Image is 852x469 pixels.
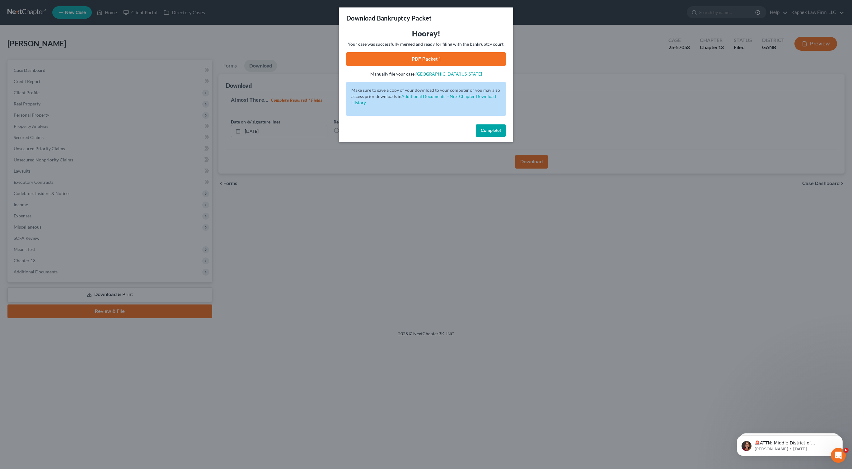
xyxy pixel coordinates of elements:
[416,71,482,77] a: [GEOGRAPHIC_DATA][US_STATE]
[27,24,107,30] p: Message from Katie, sent 3w ago
[346,52,506,66] a: PDF Packet 1
[27,18,105,72] span: 🚨ATTN: Middle District of [US_STATE] The court has added a new Credit Counseling Field that we ne...
[481,128,501,133] span: Complete!
[346,41,506,47] p: Your case was successfully merged and ready for filing with the bankruptcy court.
[346,29,506,39] h3: Hooray!
[844,448,849,453] span: 6
[351,87,501,106] p: Make sure to save a copy of your download to your computer or you may also access prior downloads in
[351,94,496,105] a: Additional Documents > NextChapter Download History.
[346,14,432,22] h3: Download Bankruptcy Packet
[346,71,506,77] p: Manually file your case:
[476,124,506,137] button: Complete!
[728,422,852,466] iframe: Intercom notifications message
[831,448,846,463] iframe: Intercom live chat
